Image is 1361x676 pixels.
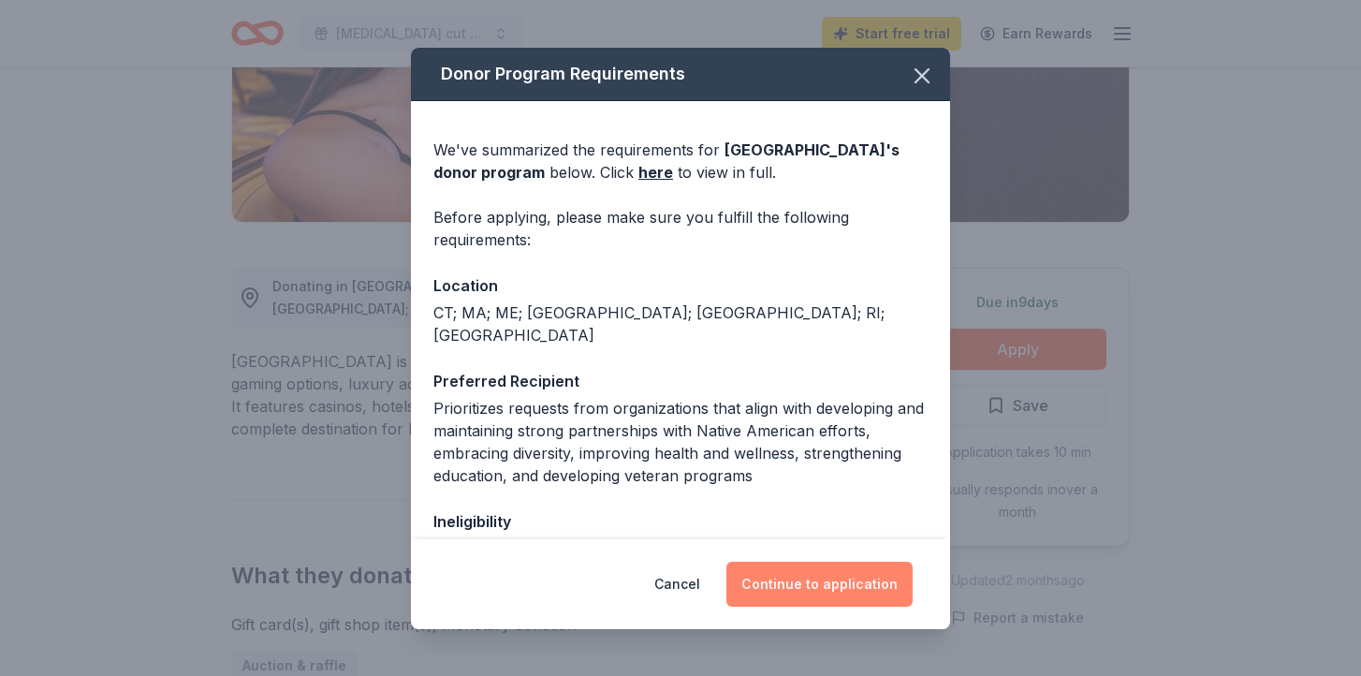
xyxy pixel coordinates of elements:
[638,161,673,184] a: here
[433,139,928,184] div: We've summarized the requirements for below. Click to view in full.
[433,509,928,534] div: Ineligibility
[433,273,928,298] div: Location
[433,369,928,393] div: Preferred Recipient
[411,48,950,101] div: Donor Program Requirements
[433,301,928,346] div: CT; MA; ME; [GEOGRAPHIC_DATA]; [GEOGRAPHIC_DATA]; RI; [GEOGRAPHIC_DATA]
[726,562,913,607] button: Continue to application
[654,562,700,607] button: Cancel
[433,206,928,251] div: Before applying, please make sure you fulfill the following requirements:
[433,397,928,487] div: Prioritizes requests from organizations that align with developing and maintaining strong partner...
